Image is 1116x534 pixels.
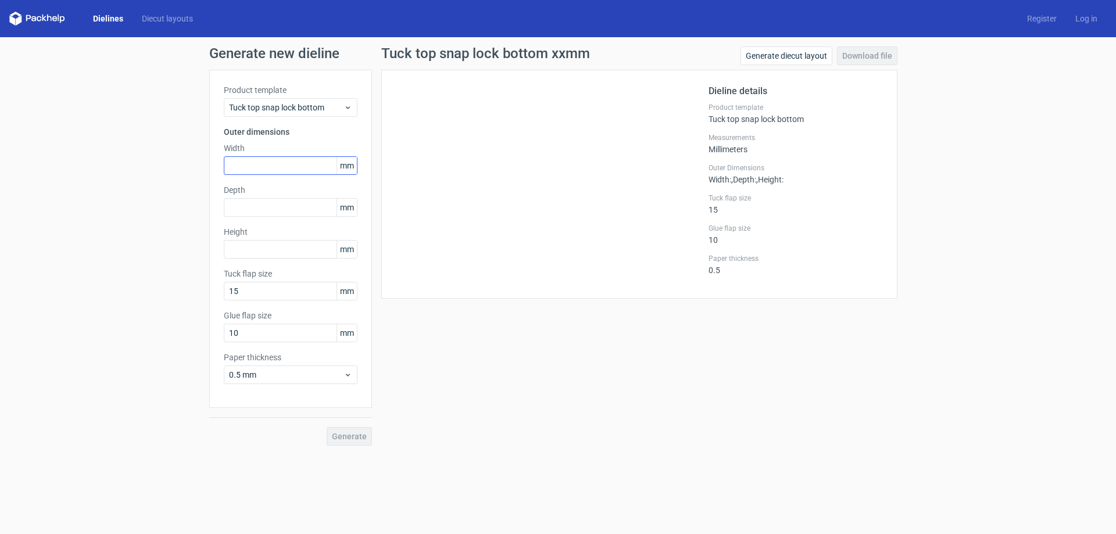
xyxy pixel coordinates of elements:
span: , Depth : [731,175,756,184]
a: Register [1018,13,1066,24]
h1: Generate new dieline [209,46,907,60]
a: Log in [1066,13,1107,24]
label: Paper thickness [224,352,357,363]
label: Paper thickness [709,254,883,263]
span: , Height : [756,175,784,184]
label: Width [224,142,357,154]
span: mm [337,324,357,342]
label: Tuck flap size [709,193,883,203]
label: Height [224,226,357,238]
h2: Dieline details [709,84,883,98]
div: 0.5 [709,254,883,275]
div: 15 [709,193,883,214]
span: Tuck top snap lock bottom [229,102,344,113]
label: Outer Dimensions [709,163,883,173]
span: mm [337,282,357,300]
label: Measurements [709,133,883,142]
a: Diecut layouts [133,13,202,24]
a: Dielines [84,13,133,24]
label: Product template [224,84,357,96]
label: Product template [709,103,883,112]
label: Glue flap size [224,310,357,321]
label: Depth [224,184,357,196]
h3: Outer dimensions [224,126,357,138]
a: Generate diecut layout [741,46,832,65]
span: 0.5 mm [229,369,344,381]
span: mm [337,157,357,174]
label: Glue flap size [709,224,883,233]
div: 10 [709,224,883,245]
span: mm [337,199,357,216]
h1: Tuck top snap lock bottom xxmm [381,46,590,60]
span: mm [337,241,357,258]
span: Width : [709,175,731,184]
div: Millimeters [709,133,883,154]
label: Tuck flap size [224,268,357,279]
div: Tuck top snap lock bottom [709,103,883,124]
